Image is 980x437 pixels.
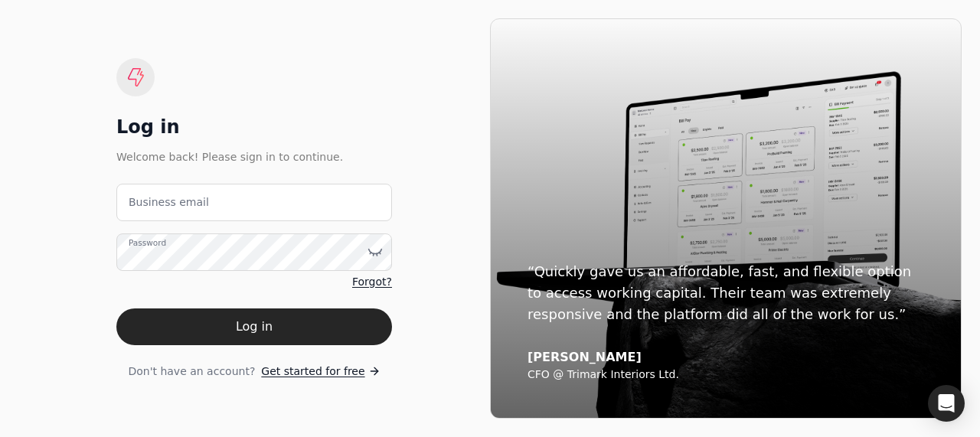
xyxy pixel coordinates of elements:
[528,261,924,325] div: “Quickly gave us an affordable, fast, and flexible option to access working capital. Their team w...
[928,385,965,422] div: Open Intercom Messenger
[116,308,392,345] button: Log in
[261,364,380,380] a: Get started for free
[352,274,392,290] a: Forgot?
[116,115,392,139] div: Log in
[128,364,255,380] span: Don't have an account?
[129,194,209,210] label: Business email
[129,236,166,249] label: Password
[528,368,924,382] div: CFO @ Trimark Interiors Ltd.
[528,350,924,365] div: [PERSON_NAME]
[261,364,364,380] span: Get started for free
[116,148,392,165] div: Welcome back! Please sign in to continue.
